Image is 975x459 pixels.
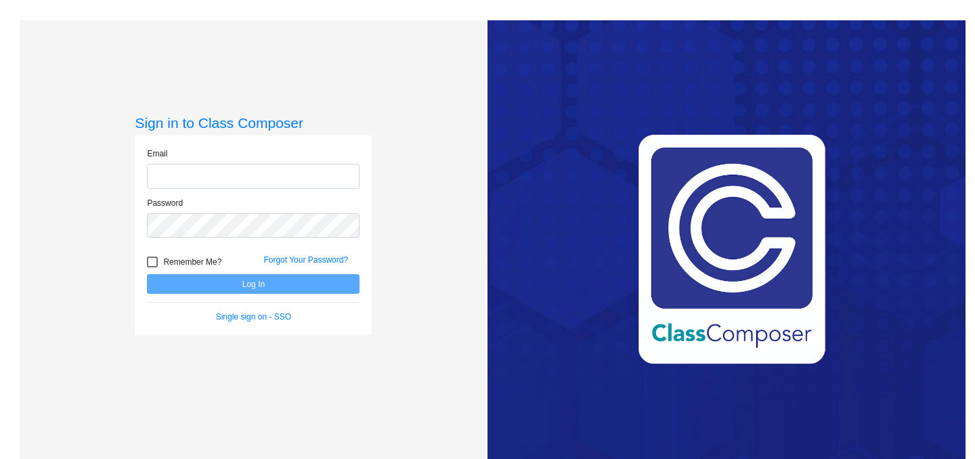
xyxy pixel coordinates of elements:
button: Log In [147,274,360,294]
a: Forgot Your Password? [263,255,348,265]
label: Password [147,197,183,209]
span: Remember Me? [163,254,221,270]
label: Email [147,148,167,160]
a: Single sign on - SSO [216,312,291,322]
h3: Sign in to Class Composer [135,114,372,131]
